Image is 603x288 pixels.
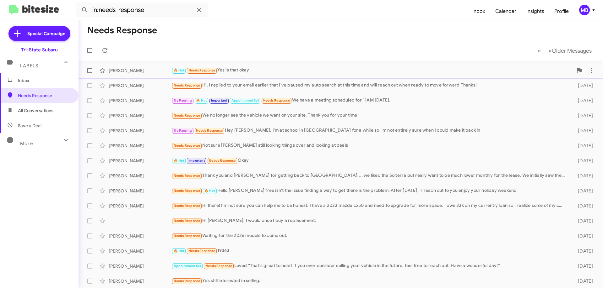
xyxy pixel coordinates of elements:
[174,159,184,163] span: 🔥 Hot
[18,92,71,99] span: Needs Response
[20,63,38,69] span: Labels
[109,263,171,269] div: [PERSON_NAME]
[109,188,171,194] div: [PERSON_NAME]
[109,203,171,209] div: [PERSON_NAME]
[109,143,171,149] div: [PERSON_NAME]
[205,264,232,268] span: Needs Response
[171,232,568,239] div: Waiting for the 2026 models to come out.
[263,98,290,102] span: Needs Response
[521,2,549,20] a: Insights
[568,158,598,164] div: [DATE]
[211,98,227,102] span: Important
[109,113,171,119] div: [PERSON_NAME]
[568,278,598,284] div: [DATE]
[568,263,598,269] div: [DATE]
[568,143,598,149] div: [DATE]
[548,47,552,55] span: »
[174,83,200,87] span: Needs Response
[538,47,541,55] span: «
[568,233,598,239] div: [DATE]
[76,3,208,18] input: Search
[109,128,171,134] div: [PERSON_NAME]
[171,142,568,149] div: Not sure [PERSON_NAME] still looking things over and looking at deals
[171,187,568,194] div: Hello [PERSON_NAME] free isn't the issue finding a way to get there is the problem. After [DATE] ...
[109,278,171,284] div: [PERSON_NAME]
[568,97,598,104] div: [DATE]
[574,5,596,15] button: MB
[568,248,598,254] div: [DATE]
[174,128,192,133] span: Try Pausing
[109,173,171,179] div: [PERSON_NAME]
[231,98,259,102] span: Appointment Set
[579,5,590,15] div: MB
[568,82,598,89] div: [DATE]
[568,173,598,179] div: [DATE]
[18,77,71,84] span: Inbox
[174,174,200,178] span: Needs Response
[196,98,207,102] span: 🔥 Hot
[27,30,65,37] span: Special Campaign
[109,82,171,89] div: [PERSON_NAME]
[174,68,184,72] span: 🔥 Hot
[109,158,171,164] div: [PERSON_NAME]
[171,247,568,254] div: 19363
[534,44,595,57] nav: Page navigation example
[568,203,598,209] div: [DATE]
[18,123,41,129] span: Save a Deal
[171,217,568,224] div: Hi [PERSON_NAME], I would once I buy a replacement.
[568,218,598,224] div: [DATE]
[174,264,201,268] span: Appointment Set
[8,26,70,41] a: Special Campaign
[568,188,598,194] div: [DATE]
[21,47,58,53] div: Tri-State Subaru
[171,262,568,270] div: Loved “That's great to hear! If you ever consider selling your vehicle in the future, feel free t...
[20,141,33,146] span: More
[209,159,236,163] span: Needs Response
[188,68,215,72] span: Needs Response
[204,189,215,193] span: 🔥 Hot
[490,2,521,20] a: Calendar
[109,97,171,104] div: [PERSON_NAME]
[171,277,568,285] div: Yes still interested in selling.
[534,44,545,57] button: Previous
[174,113,200,118] span: Needs Response
[171,112,568,119] div: We no longer see the vehicle we want on your site. Thank you for your time
[174,189,200,193] span: Needs Response
[174,204,200,208] span: Needs Response
[171,127,568,134] div: Hey [PERSON_NAME], I'm at school in [GEOGRAPHIC_DATA] for a while so I'm not entirely sure when I...
[549,2,574,20] a: Profile
[467,2,490,20] a: Inbox
[171,202,568,209] div: Hi there! I'm not sure you can help me to be honest. I have a 2023 mazda cx50 and need to upgrade...
[568,113,598,119] div: [DATE]
[174,144,200,148] span: Needs Response
[171,157,568,164] div: Okay
[545,44,595,57] button: Next
[174,98,192,102] span: Try Pausing
[87,25,157,35] h1: Needs Response
[174,234,200,238] span: Needs Response
[174,279,200,283] span: Needs Response
[188,159,205,163] span: Important
[109,67,171,74] div: [PERSON_NAME]
[109,233,171,239] div: [PERSON_NAME]
[171,97,568,104] div: We have a meeting scheduled for 11AM [DATE].
[171,172,568,179] div: Thank you and [PERSON_NAME] for getting back to [GEOGRAPHIC_DATA].... we liked the Solterra but r...
[109,248,171,254] div: [PERSON_NAME]
[196,128,223,133] span: Needs Response
[174,219,200,223] span: Needs Response
[18,107,53,114] span: All Conversations
[552,47,592,54] span: Older Messages
[188,249,215,253] span: Needs Response
[171,67,573,74] div: Yes is that okay
[568,128,598,134] div: [DATE]
[174,249,184,253] span: 🔥 Hot
[171,82,568,89] div: Hi, I replied to your email earlier that I've paused my auto search at this time and will reach o...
